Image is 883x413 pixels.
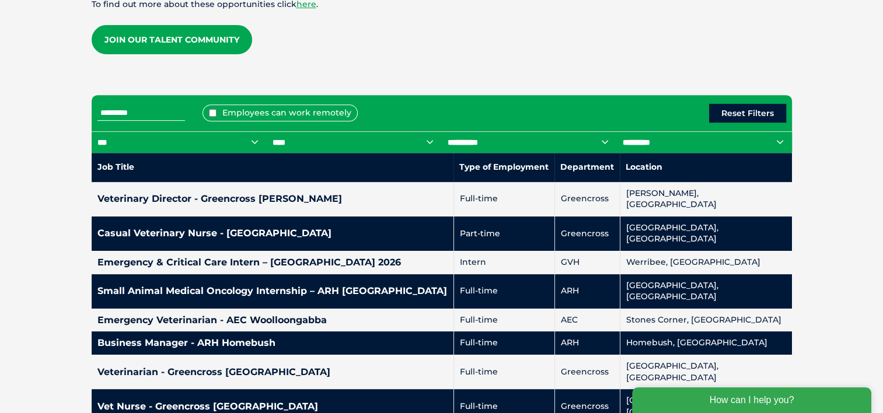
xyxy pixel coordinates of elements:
[7,7,246,33] div: How can I help you?
[453,355,554,389] td: Full-time
[560,162,614,172] nobr: Department
[554,355,620,389] td: Greencross
[626,162,662,172] nobr: Location
[97,162,134,172] nobr: Job Title
[620,274,791,309] td: [GEOGRAPHIC_DATA], [GEOGRAPHIC_DATA]
[453,251,554,274] td: Intern
[554,331,620,355] td: ARH
[453,274,554,309] td: Full-time
[554,309,620,332] td: AEC
[709,104,786,123] button: Reset Filters
[97,194,448,204] h4: Veterinary Director - Greencross [PERSON_NAME]
[97,402,448,411] h4: Vet Nurse - Greencross [GEOGRAPHIC_DATA]
[97,338,448,348] h4: Business Manager - ARH Homebush
[620,216,791,251] td: [GEOGRAPHIC_DATA], [GEOGRAPHIC_DATA]
[620,331,791,355] td: Homebush, [GEOGRAPHIC_DATA]
[97,229,448,238] h4: Casual Veterinary Nurse - [GEOGRAPHIC_DATA]
[97,286,448,296] h4: Small Animal Medical Oncology Internship – ARH [GEOGRAPHIC_DATA]
[554,251,620,274] td: GVH
[97,367,448,377] h4: Veterinarian - Greencross [GEOGRAPHIC_DATA]
[97,316,448,325] h4: Emergency Veterinarian - AEC Woolloongabba
[209,109,217,117] input: Employees can work remotely
[554,274,620,309] td: ARH
[554,216,620,251] td: Greencross
[620,355,791,389] td: [GEOGRAPHIC_DATA], [GEOGRAPHIC_DATA]
[453,309,554,332] td: Full-time
[620,182,791,216] td: [PERSON_NAME], [GEOGRAPHIC_DATA]
[97,258,448,267] h4: Emergency & Critical Care Intern – [GEOGRAPHIC_DATA] 2026
[453,216,554,251] td: Part-time
[459,162,549,172] nobr: Type of Employment
[203,104,358,121] label: Employees can work remotely
[554,182,620,216] td: Greencross
[92,25,252,54] a: Join our Talent Community
[620,309,791,332] td: Stones Corner, [GEOGRAPHIC_DATA]
[620,251,791,274] td: Werribee, [GEOGRAPHIC_DATA]
[453,331,554,355] td: Full-time
[453,182,554,216] td: Full-time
